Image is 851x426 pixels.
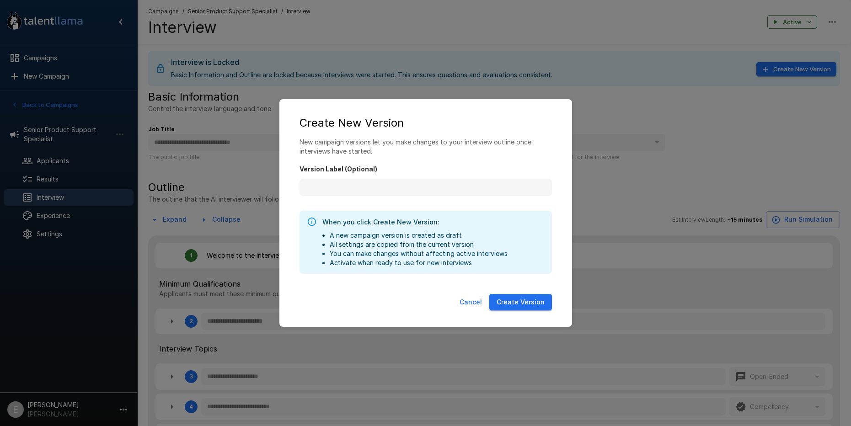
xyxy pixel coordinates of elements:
li: A new campaign version is created as draft [330,231,508,240]
li: Activate when ready to use for new interviews [330,258,508,267]
p: New campaign versions let you make changes to your interview outline once interviews have started. [300,138,552,156]
button: Create Version [489,294,552,311]
li: All settings are copied from the current version [330,240,508,249]
h2: Create New Version [289,108,563,138]
button: Cancel [456,294,486,311]
h6: When you click Create New Version: [322,217,508,227]
label: Version Label (Optional) [300,165,552,174]
li: You can make changes without affecting active interviews [330,249,508,258]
